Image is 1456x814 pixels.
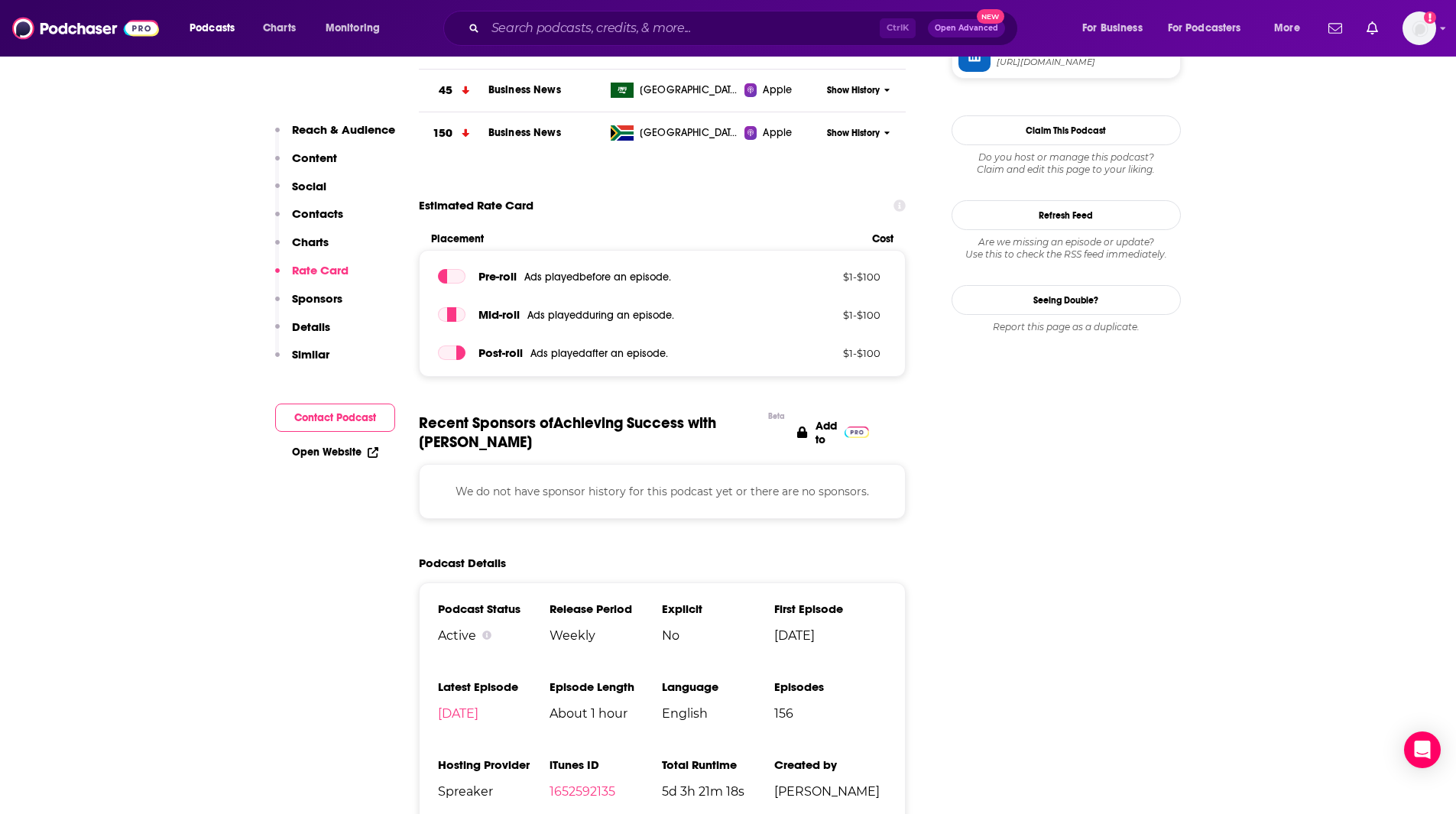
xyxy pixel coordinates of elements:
[550,784,615,799] a: 1652592135
[478,345,523,360] span: Post -roll
[977,9,1004,24] span: New
[774,706,887,721] span: 156
[662,628,774,643] span: No
[439,82,452,99] h3: 45
[952,151,1181,164] span: Do you host or manage this podcast?
[605,83,744,98] a: [GEOGRAPHIC_DATA]
[263,18,296,39] span: Charts
[419,556,506,570] h2: Podcast Details
[438,628,550,643] div: Active
[744,83,822,98] a: Apple
[662,602,774,616] h3: Explicit
[997,57,1174,68] span: https://www.linkedin.com/company/achieving-success-llc
[190,18,235,39] span: Podcasts
[550,706,662,721] span: About 1 hour
[478,307,520,322] span: Mid -roll
[488,126,561,139] a: Business News
[1072,16,1162,41] button: open menu
[275,206,343,235] button: Contacts
[275,122,395,151] button: Reach & Audience
[530,347,668,360] span: Ads played after an episode .
[880,18,916,38] span: Ctrl K
[605,125,744,141] a: [GEOGRAPHIC_DATA]
[935,24,998,32] span: Open Advanced
[292,446,378,459] a: Open Website
[872,232,893,245] span: Cost
[419,112,488,154] a: 150
[292,291,342,306] p: Sponsors
[292,151,337,165] p: Content
[816,419,837,446] p: Add to
[822,84,895,97] button: Show History
[781,271,880,283] p: $ 1 - $ 100
[952,285,1181,315] a: Seeing Double?
[1402,11,1436,45] button: Show profile menu
[1274,18,1300,39] span: More
[458,11,1033,46] div: Search podcasts, credits, & more...
[952,321,1181,333] div: Report this page as a duplicate.
[275,319,330,348] button: Details
[1402,11,1436,45] span: Logged in as AtriaBooks
[1404,731,1441,768] div: Open Intercom Messenger
[438,757,550,772] h3: Hosting Provider
[431,232,860,245] span: Placement
[12,14,159,43] a: Podchaser - Follow, Share and Rate Podcasts
[292,206,343,221] p: Contacts
[763,83,792,98] span: Apple
[822,127,895,140] button: Show History
[253,16,305,41] a: Charts
[774,602,887,616] h3: First Episode
[179,16,255,41] button: open menu
[1263,16,1319,41] button: open menu
[315,16,400,41] button: open menu
[419,70,488,112] a: 45
[774,784,887,799] span: [PERSON_NAME]
[952,115,1181,145] button: Claim This Podcast
[640,125,739,141] span: South Africa
[438,784,550,799] span: Spreaker
[827,127,880,140] span: Show History
[1322,15,1348,41] a: Show notifications dropdown
[662,706,774,721] span: English
[438,602,550,616] h3: Podcast Status
[326,18,380,39] span: Monitoring
[485,16,880,41] input: Search podcasts, credits, & more...
[952,236,1181,261] div: Are we missing an episode or update? Use this to check the RSS feed immediately.
[1360,15,1384,41] a: Show notifications dropdown
[768,411,785,421] div: Beta
[275,291,342,319] button: Sponsors
[275,347,329,375] button: Similar
[292,347,329,362] p: Similar
[488,83,561,96] a: Business News
[275,263,349,291] button: Rate Card
[1402,11,1436,45] img: User Profile
[845,426,870,438] img: Pro Logo
[1424,11,1436,24] svg: Add a profile image
[774,628,887,643] span: [DATE]
[419,191,533,220] span: Estimated Rate Card
[550,628,662,643] span: Weekly
[550,679,662,694] h3: Episode Length
[774,679,887,694] h3: Episodes
[1168,18,1241,39] span: For Podcasters
[550,757,662,772] h3: iTunes ID
[275,151,337,179] button: Content
[275,404,395,432] button: Contact Podcast
[438,483,887,500] p: We do not have sponsor history for this podcast yet or there are no sponsors.
[662,679,774,694] h3: Language
[275,235,329,263] button: Charts
[419,413,761,452] span: Recent Sponsors of Achieving Success with [PERSON_NAME]
[478,269,517,284] span: Pre -roll
[662,784,774,799] span: 5d 3h 21m 18s
[952,200,1181,230] button: Refresh Feed
[550,602,662,616] h3: Release Period
[524,271,671,284] span: Ads played before an episode .
[662,757,774,772] h3: Total Runtime
[797,413,869,452] a: Add to
[781,309,880,321] p: $ 1 - $ 100
[763,125,792,141] span: Apple
[781,347,880,359] p: $ 1 - $ 100
[1158,16,1263,41] button: open menu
